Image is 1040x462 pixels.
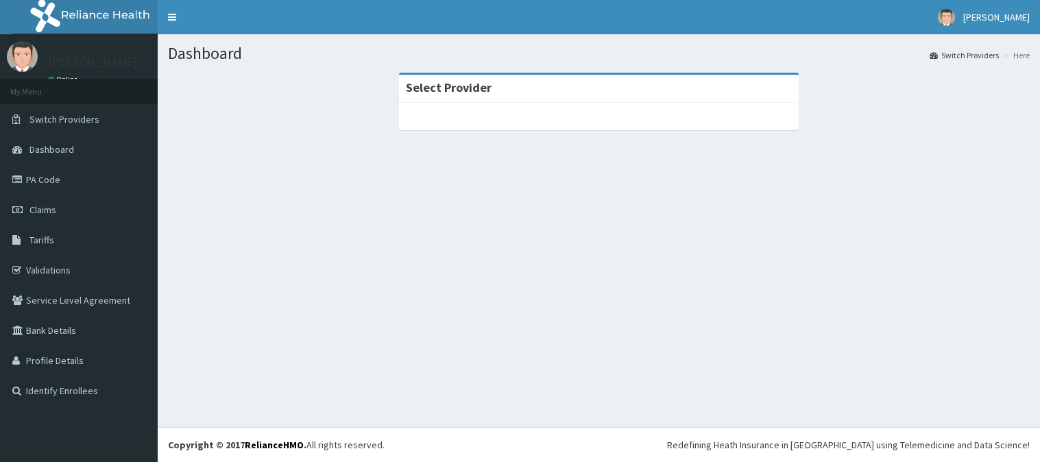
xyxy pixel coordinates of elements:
[29,204,56,216] span: Claims
[938,9,955,26] img: User Image
[29,143,74,156] span: Dashboard
[1000,49,1030,61] li: Here
[406,80,492,95] strong: Select Provider
[667,438,1030,452] div: Redefining Heath Insurance in [GEOGRAPHIC_DATA] using Telemedicine and Data Science!
[7,41,38,72] img: User Image
[29,234,54,246] span: Tariffs
[168,45,1030,62] h1: Dashboard
[48,75,81,84] a: Online
[168,439,306,451] strong: Copyright © 2017 .
[158,427,1040,462] footer: All rights reserved.
[29,113,99,125] span: Switch Providers
[930,49,999,61] a: Switch Providers
[245,439,304,451] a: RelianceHMO
[48,56,138,68] p: [PERSON_NAME]
[963,11,1030,23] span: [PERSON_NAME]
